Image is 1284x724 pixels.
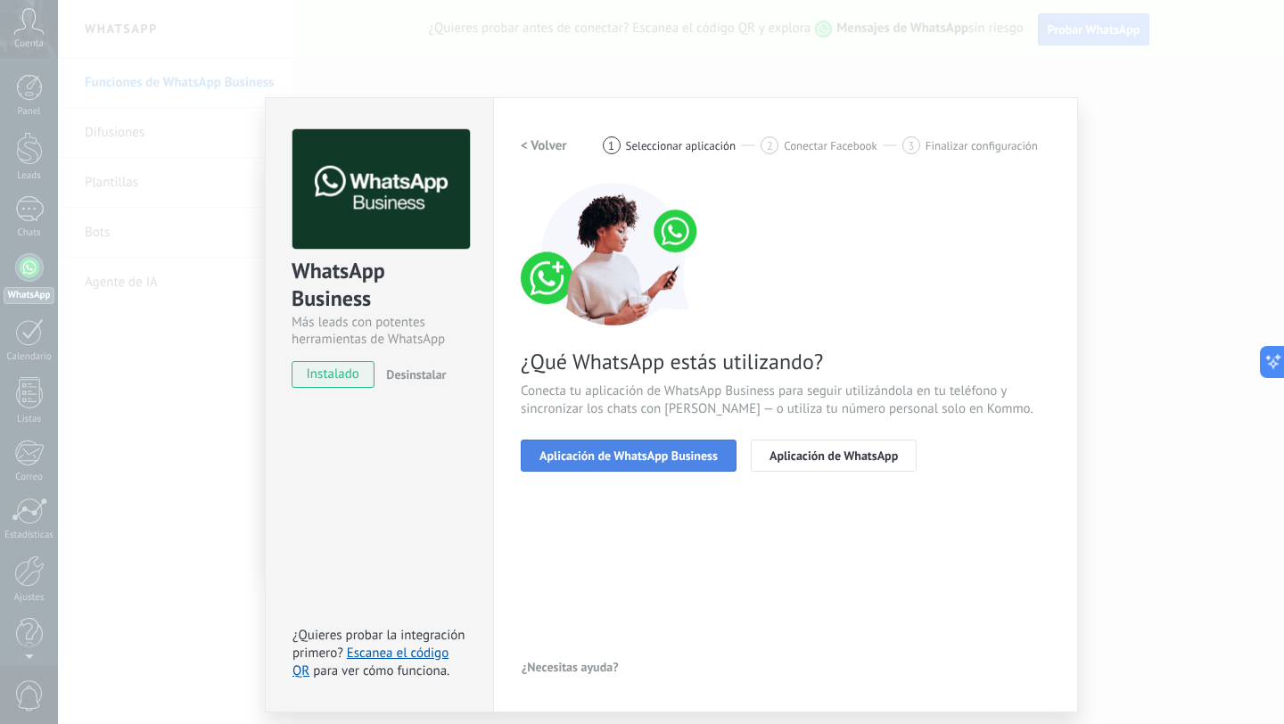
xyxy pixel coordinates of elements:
a: Escanea el código QR [292,645,449,679]
span: 3 [908,138,914,153]
button: < Volver [521,129,567,161]
button: Desinstalar [379,361,446,388]
span: 1 [608,138,614,153]
span: Seleccionar aplicación [626,139,737,152]
span: instalado [292,361,374,388]
span: Finalizar configuración [926,139,1038,152]
span: 2 [767,138,773,153]
span: Aplicación de WhatsApp [770,449,898,462]
button: ¿Necesitas ayuda? [521,654,620,680]
img: logo_main.png [292,129,470,250]
img: connect number [521,183,708,325]
span: Conectar Facebook [784,139,877,152]
h2: < Volver [521,137,567,154]
span: ¿Qué WhatsApp estás utilizando? [521,348,1050,375]
span: ¿Quieres probar la integración primero? [292,627,465,662]
span: Desinstalar [386,366,446,383]
span: Aplicación de WhatsApp Business [539,449,718,462]
span: para ver cómo funciona. [313,662,449,679]
button: Aplicación de WhatsApp [751,440,917,472]
div: WhatsApp Business [292,257,467,314]
span: ¿Necesitas ayuda? [522,661,619,673]
button: Aplicación de WhatsApp Business [521,440,737,472]
span: Conecta tu aplicación de WhatsApp Business para seguir utilizándola en tu teléfono y sincronizar ... [521,383,1050,418]
div: Más leads con potentes herramientas de WhatsApp [292,314,467,348]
